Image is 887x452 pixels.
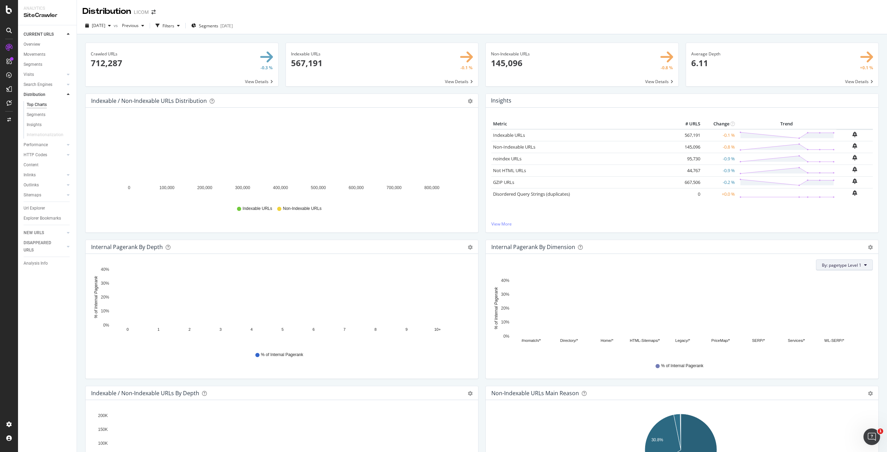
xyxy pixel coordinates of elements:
a: GZIP URLs [493,179,514,185]
span: 2025 Jul. 21st [92,23,105,28]
div: Movements [24,51,45,58]
iframe: Intercom live chat [863,428,880,445]
a: Visits [24,71,65,78]
text: #nomatch/* [521,339,541,343]
a: Movements [24,51,72,58]
text: 4 [251,328,253,332]
div: HTTP Codes [24,151,47,159]
td: -0.9 % [702,165,737,176]
div: Url Explorer [24,205,45,212]
a: NEW URLS [24,229,65,237]
text: PriceMap/* [711,339,730,343]
div: SiteCrawler [24,11,71,19]
span: Previous [119,23,139,28]
div: Overview [24,41,40,48]
div: Filters [163,23,174,29]
a: Search Engines [24,81,65,88]
span: 1 [878,428,883,434]
a: Indexable URLs [493,132,525,138]
span: By: pagetype Level 1 [822,262,861,268]
text: 20% [101,295,109,300]
td: 667,506 [674,176,702,188]
text: 100K [98,441,108,446]
div: A chart. [91,265,470,345]
div: Top Charts [27,101,47,108]
text: 100,000 [159,185,175,190]
td: -0.9 % [702,153,737,165]
a: HTTP Codes [24,151,65,159]
div: A chart. [91,119,470,199]
span: Indexable URLs [243,206,272,212]
div: Distribution [24,91,45,98]
div: NEW URLS [24,229,44,237]
text: 20% [501,306,509,311]
div: Distribution [82,6,131,17]
th: Metric [491,119,674,129]
div: Analysis Info [24,260,48,267]
td: -0.8 % [702,141,737,153]
text: 500,000 [311,185,326,190]
span: % of Internal Pagerank [661,363,703,369]
div: gear [468,99,473,104]
svg: A chart. [491,276,870,356]
div: Indexable / Non-Indexable URLs by Depth [91,390,199,397]
button: [DATE] [82,20,114,31]
a: DISAPPEARED URLS [24,239,65,254]
a: Insights [27,121,72,128]
text: 0% [103,323,109,328]
div: Insights [27,121,42,128]
text: % of Internal Pagerank [494,287,499,329]
text: 10% [501,320,509,325]
text: Directory/* [560,339,578,343]
div: gear [868,245,873,250]
text: 30.8% [651,438,663,443]
a: Distribution [24,91,65,98]
div: gear [468,245,473,250]
a: Not HTML URLs [493,167,526,174]
div: Analytics [24,6,71,11]
td: 567,191 [674,129,702,141]
a: Url Explorer [24,205,72,212]
text: SERP/* [752,339,765,343]
text: 0% [503,334,510,339]
a: Content [24,161,72,169]
td: 95,730 [674,153,702,165]
td: +0.0 % [702,188,737,200]
text: 150K [98,427,108,432]
div: Internal Pagerank By Dimension [491,243,575,250]
a: noindex URLs [493,156,521,162]
text: HTML-Sitemaps/* [630,339,660,343]
th: Trend [737,119,836,129]
div: Internal Pagerank by Depth [91,243,163,250]
text: Home/* [600,339,613,343]
text: 5 [281,328,283,332]
div: Inlinks [24,171,36,179]
div: Non-Indexable URLs Main Reason [491,390,579,397]
text: 1 [158,328,160,332]
text: 10% [101,309,109,314]
div: bell-plus [852,132,857,137]
a: Explorer Bookmarks [24,215,72,222]
text: % of Internal Pagerank [94,276,98,318]
div: Segments [24,61,42,68]
text: 10+ [434,328,441,332]
button: Filters [153,20,183,31]
text: 7 [343,328,345,332]
text: 0 [126,328,129,332]
a: Disordered Query Strings (duplicates) [493,191,570,197]
a: Sitemaps [24,192,65,199]
text: 200K [98,413,108,418]
text: 40% [101,267,109,272]
div: Performance [24,141,48,149]
a: Analysis Info [24,260,72,267]
div: Sitemaps [24,192,41,199]
text: Legacy/* [675,339,691,343]
div: Indexable / Non-Indexable URLs Distribution [91,97,207,104]
a: Inlinks [24,171,65,179]
div: Segments [27,111,45,118]
text: 30% [501,292,509,297]
button: Segments[DATE] [188,20,236,31]
text: 9 [405,328,407,332]
text: 400,000 [273,185,288,190]
td: -0.2 % [702,176,737,188]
